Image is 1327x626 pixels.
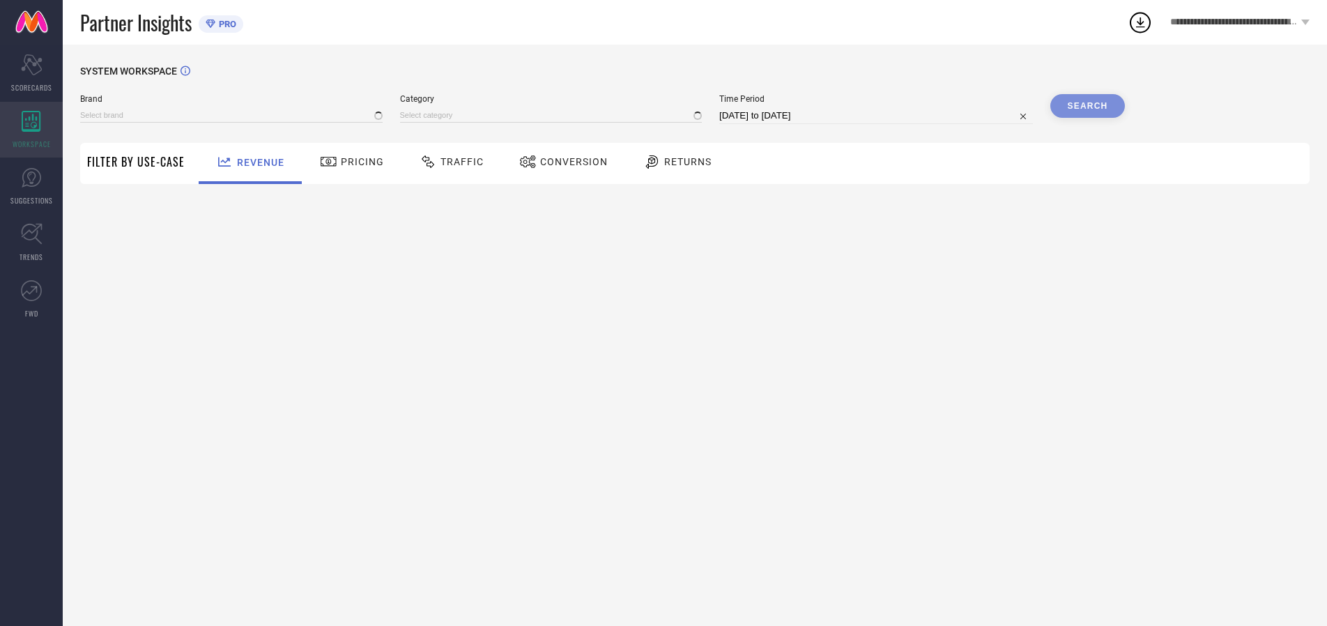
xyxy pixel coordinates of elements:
span: WORKSPACE [13,139,51,149]
span: Traffic [440,156,484,167]
span: Brand [80,94,383,104]
span: Pricing [341,156,384,167]
div: Open download list [1128,10,1153,35]
span: FWD [25,308,38,319]
span: Category [400,94,703,104]
span: PRO [215,19,236,29]
span: Revenue [237,157,284,168]
input: Select brand [80,108,383,123]
span: Partner Insights [80,8,192,37]
span: SUGGESTIONS [10,195,53,206]
span: Conversion [540,156,608,167]
span: SYSTEM WORKSPACE [80,66,177,77]
span: Filter By Use-Case [87,153,185,170]
span: Time Period [719,94,1033,104]
span: SCORECARDS [11,82,52,93]
span: Returns [664,156,712,167]
span: TRENDS [20,252,43,262]
input: Select category [400,108,703,123]
input: Select time period [719,107,1033,124]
